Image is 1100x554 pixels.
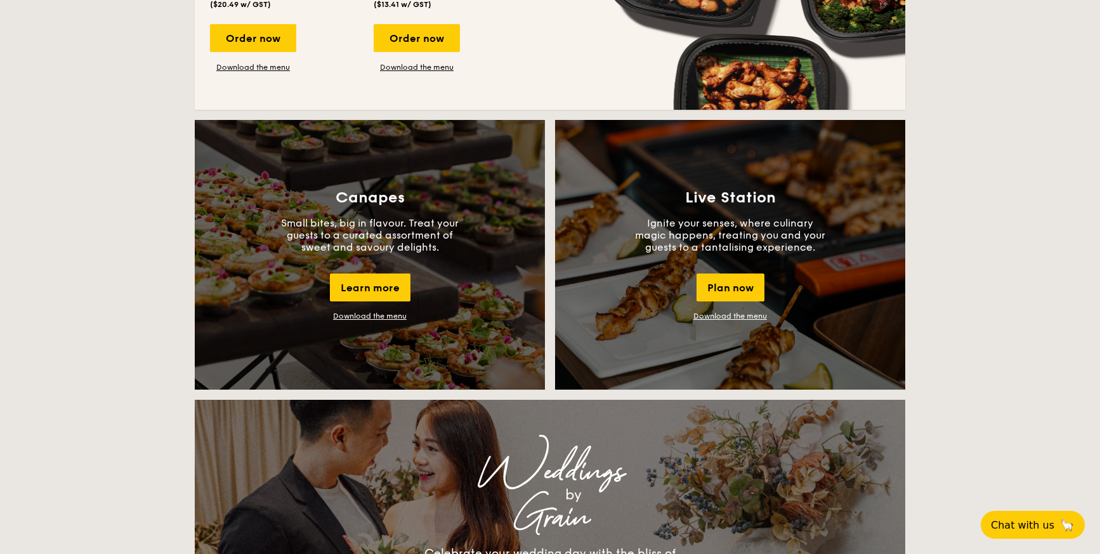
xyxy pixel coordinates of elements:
[306,506,794,529] div: Grain
[210,62,296,72] a: Download the menu
[336,189,405,207] h3: Canapes
[981,511,1085,539] button: Chat with us🦙
[693,312,767,320] a: Download the menu
[353,484,794,506] div: by
[333,312,407,320] a: Download the menu
[210,24,296,52] div: Order now
[374,62,460,72] a: Download the menu
[635,217,825,253] p: Ignite your senses, where culinary magic happens, treating you and your guests to a tantalising e...
[306,461,794,484] div: Weddings
[991,519,1054,531] span: Chat with us
[374,24,460,52] div: Order now
[685,189,776,207] h3: Live Station
[330,274,410,301] div: Learn more
[697,274,764,301] div: Plan now
[1059,518,1075,532] span: 🦙
[275,217,465,253] p: Small bites, big in flavour. Treat your guests to a curated assortment of sweet and savoury delig...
